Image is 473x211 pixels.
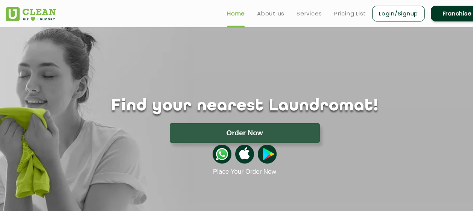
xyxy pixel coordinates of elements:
[235,145,254,164] img: apple-icon.png
[297,9,322,18] a: Services
[213,145,231,164] img: whatsappicon.png
[213,168,276,176] a: Place Your Order Now
[257,9,284,18] a: About us
[258,145,277,164] img: playstoreicon.png
[170,123,320,143] button: Order Now
[6,7,56,21] img: UClean Laundry and Dry Cleaning
[334,9,366,18] a: Pricing List
[227,9,245,18] a: Home
[372,6,425,21] a: Login/Signup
